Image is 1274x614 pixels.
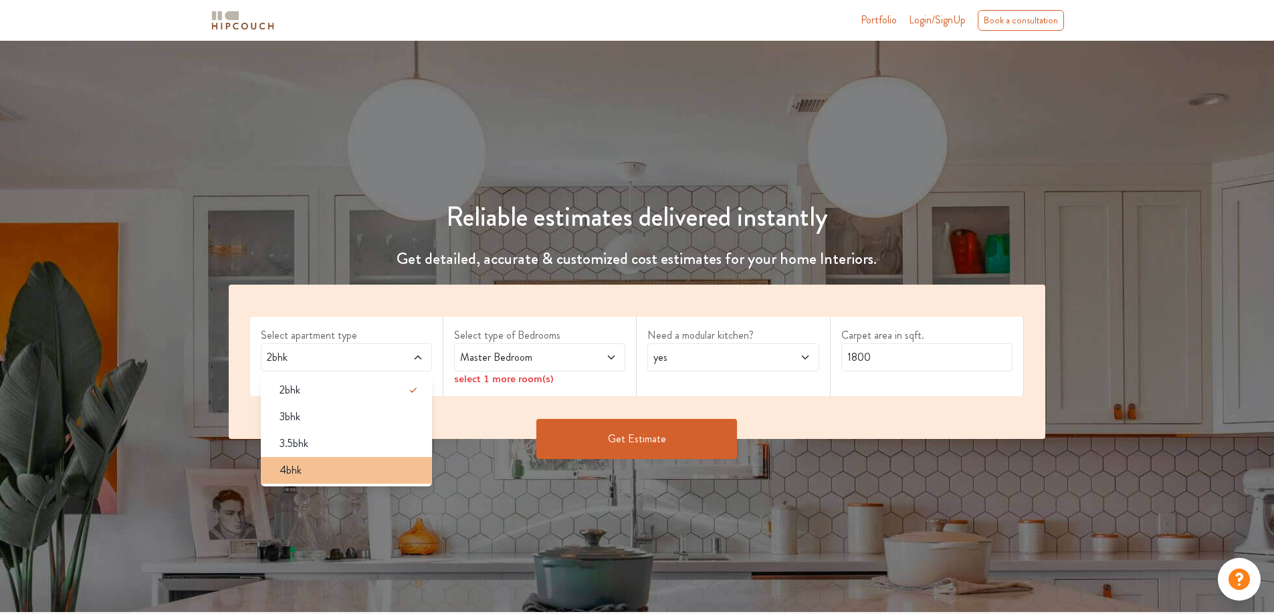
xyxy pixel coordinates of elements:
[978,10,1064,31] div: Book a consultation
[647,327,819,343] label: Need a modular kitchen?
[909,12,966,27] span: Login/SignUp
[209,5,276,35] span: logo-horizontal.svg
[841,327,1013,343] label: Carpet area in sqft.
[536,419,737,459] button: Get Estimate
[280,409,300,425] span: 3bhk
[221,201,1054,233] h1: Reliable estimates delivered instantly
[861,12,897,28] a: Portfolio
[280,436,308,452] span: 3.5bhk
[221,249,1054,269] h4: Get detailed, accurate & customized cost estimates for your home Interiors.
[454,327,625,343] label: Select type of Bedrooms
[457,349,577,365] span: Master Bedroom
[280,462,302,478] span: 4bhk
[280,382,300,398] span: 2bhk
[454,371,625,386] div: select 1 more room(s)
[264,349,384,365] span: 2bhk
[841,343,1013,371] input: Enter area sqft
[209,9,276,32] img: logo-horizontal.svg
[261,327,432,343] label: Select apartment type
[651,349,770,365] span: yes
